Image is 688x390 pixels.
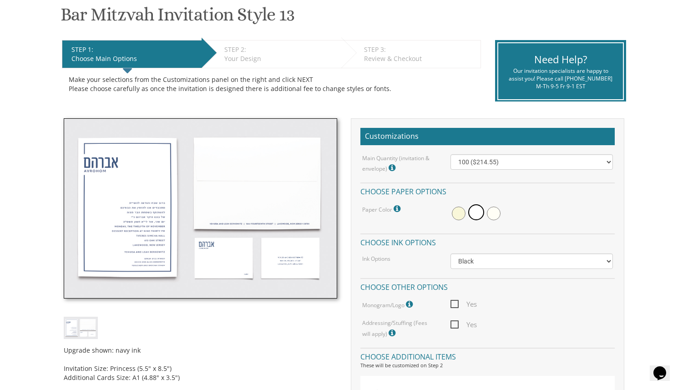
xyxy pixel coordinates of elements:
[362,154,437,174] label: Main Quantity (invitation & envelope)
[224,45,337,54] div: STEP 2:
[64,317,98,339] img: bminv-thumb-13.jpg
[362,203,403,215] label: Paper Color
[61,5,294,31] h1: Bar Mitzvah Invitation Style 13
[362,299,415,310] label: Monogram/Logo
[505,52,616,66] div: Need Help?
[360,278,615,294] h4: Choose other options
[360,182,615,198] h4: Choose paper options
[650,354,679,381] iframe: chat widget
[224,54,337,63] div: Your Design
[71,54,197,63] div: Choose Main Options
[360,128,615,145] h2: Customizations
[360,362,615,369] div: These will be customized on Step 2
[362,319,437,339] label: Addressing/Stuffing (Fees will apply)
[505,67,616,90] div: Our invitation specialists are happy to assist you! Please call [PHONE_NUMBER] M-Th 9-5 Fr 9-1 EST
[364,54,476,63] div: Review & Checkout
[71,45,197,54] div: STEP 1:
[364,45,476,54] div: STEP 3:
[360,233,615,249] h4: Choose ink options
[69,75,474,93] div: Make your selections from the Customizations panel on the right and click NEXT Please choose care...
[450,319,477,330] span: Yes
[450,299,477,310] span: Yes
[64,118,337,299] img: bminv-thumb-13.jpg
[362,255,390,263] label: Ink Options
[360,348,615,364] h4: Choose additional items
